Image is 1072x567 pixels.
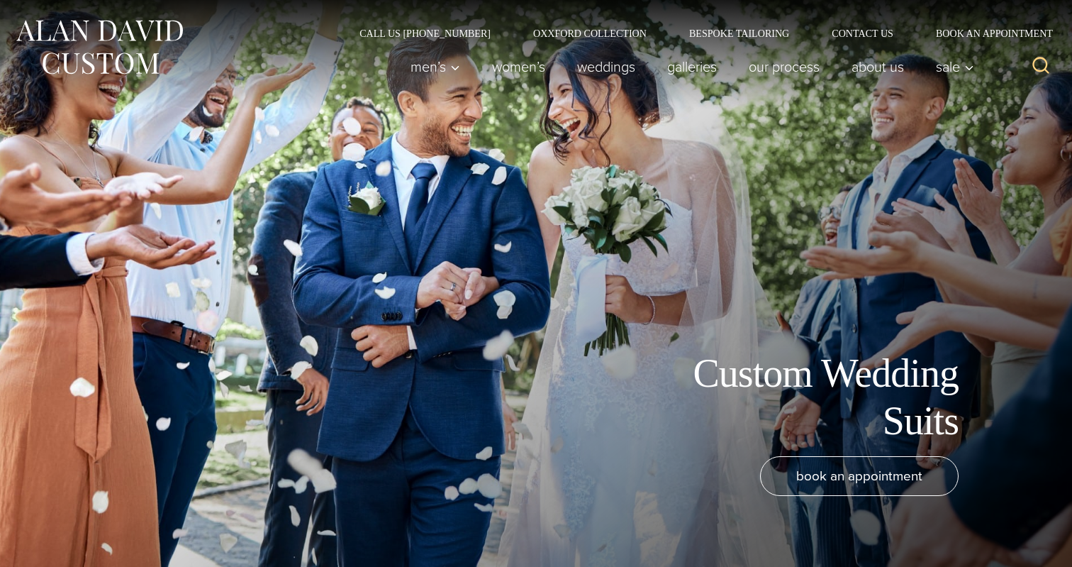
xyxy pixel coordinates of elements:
a: Our Process [733,53,836,81]
a: Galleries [652,53,733,81]
a: Contact Us [810,28,915,38]
span: Men’s [411,60,460,74]
button: View Search Form [1024,50,1058,84]
nav: Primary Navigation [395,53,982,81]
span: Sale [936,60,974,74]
a: Book an Appointment [915,28,1058,38]
a: Oxxford Collection [512,28,668,38]
nav: Secondary Navigation [338,28,1058,38]
span: book an appointment [796,466,922,486]
a: Bespoke Tailoring [668,28,810,38]
a: Call Us [PHONE_NUMBER] [338,28,512,38]
img: Alan David Custom [14,16,184,79]
h1: Custom Wedding Suits [640,350,959,445]
a: weddings [562,53,652,81]
a: book an appointment [760,456,959,496]
a: About Us [836,53,920,81]
a: Women’s [476,53,562,81]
